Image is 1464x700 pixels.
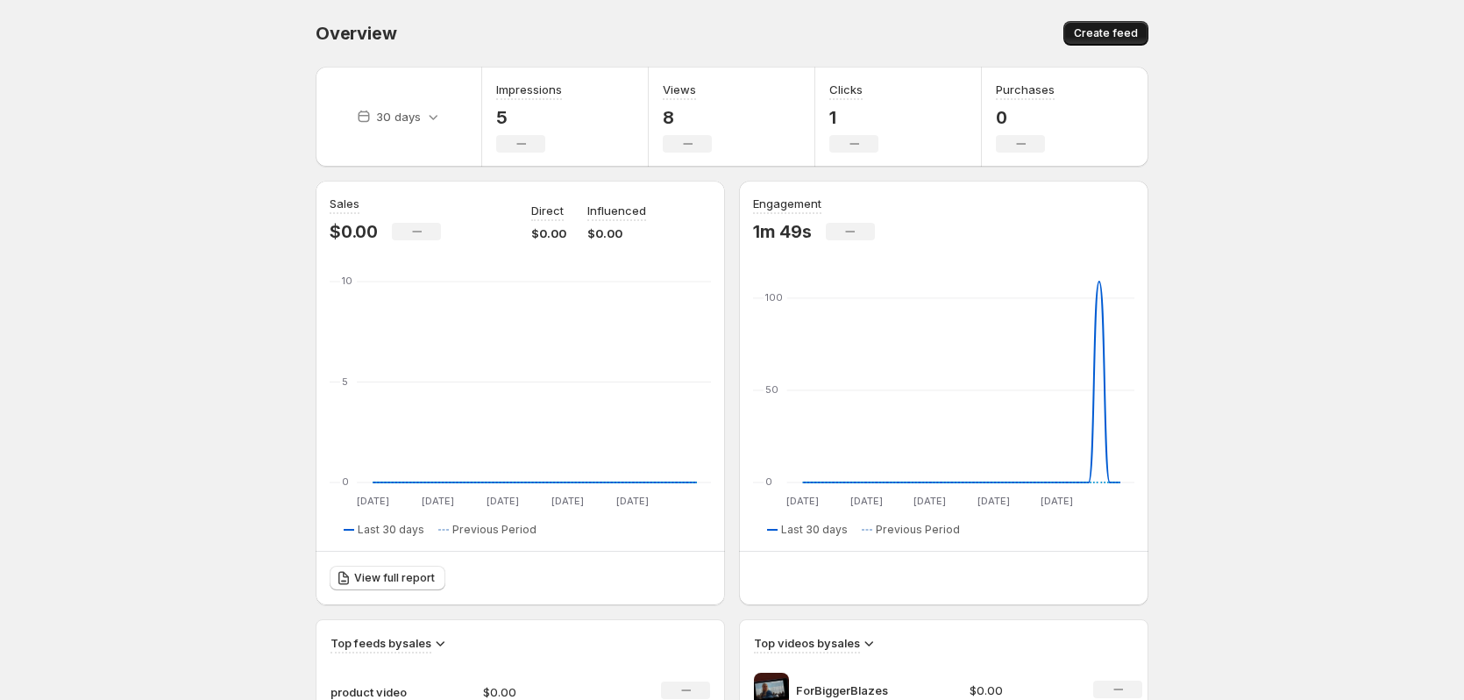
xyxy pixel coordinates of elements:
h3: Clicks [829,81,863,98]
p: 5 [496,107,562,128]
button: Create feed [1063,21,1148,46]
h3: Purchases [996,81,1055,98]
p: $0.00 [587,225,646,242]
p: $0.00 [531,225,566,242]
text: [DATE] [616,495,649,507]
text: [DATE] [913,495,946,507]
text: 50 [765,383,778,396]
text: [DATE] [487,495,519,507]
p: ForBiggerBlazes [796,682,927,699]
h3: Top feeds by sales [330,634,431,652]
text: [DATE] [786,495,819,507]
p: 1 [829,107,878,128]
text: [DATE] [357,495,389,507]
p: 8 [663,107,712,128]
h3: Top videos by sales [754,634,860,652]
text: 10 [342,275,352,287]
text: [DATE] [422,495,454,507]
text: [DATE] [1041,495,1073,507]
a: View full report [330,566,445,590]
text: 0 [765,475,772,488]
span: Previous Period [876,523,960,537]
p: 1m 49s [753,221,812,242]
text: [DATE] [850,495,883,507]
h3: Views [663,81,696,98]
span: Overview [316,23,396,44]
text: [DATE] [551,495,584,507]
span: View full report [354,571,435,585]
text: 100 [765,291,783,304]
h3: Sales [330,195,359,212]
p: $0.00 [970,682,1073,699]
p: Influenced [587,202,646,219]
span: Create feed [1074,26,1138,40]
h3: Impressions [496,81,562,98]
text: [DATE] [977,495,1010,507]
span: Last 30 days [781,523,848,537]
p: 30 days [376,108,421,125]
span: Previous Period [452,523,537,537]
h3: Engagement [753,195,821,212]
text: 0 [342,475,349,488]
p: 0 [996,107,1055,128]
p: $0.00 [330,221,378,242]
span: Last 30 days [358,523,424,537]
text: 5 [342,375,348,388]
p: Direct [531,202,564,219]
